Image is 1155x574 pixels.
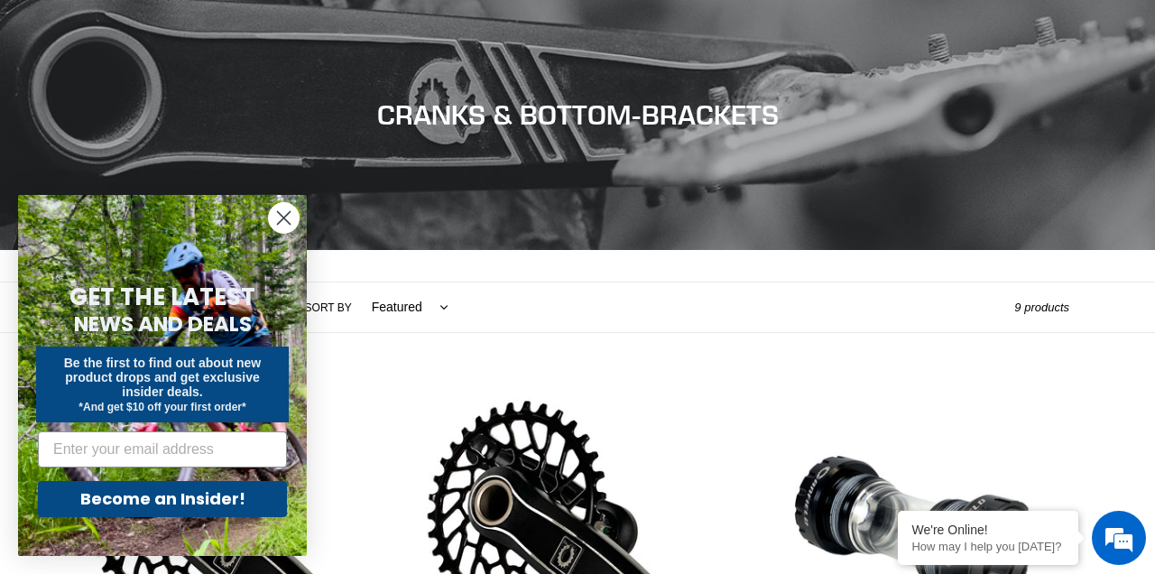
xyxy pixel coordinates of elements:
label: Sort by [305,300,352,316]
p: How may I help you today? [911,540,1065,553]
span: GET THE LATEST [69,281,255,313]
span: CRANKS & BOTTOM-BRACKETS [377,98,779,131]
input: Enter your email address [38,431,287,468]
span: Be the first to find out about new product drops and get exclusive insider deals. [64,356,262,399]
span: 9 products [1014,301,1069,314]
span: *And get $10 off your first order* [79,401,245,413]
span: NEWS AND DEALS [74,310,252,338]
button: Close dialog [268,202,300,234]
button: Become an Insider! [38,481,287,517]
div: We're Online! [911,523,1065,537]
